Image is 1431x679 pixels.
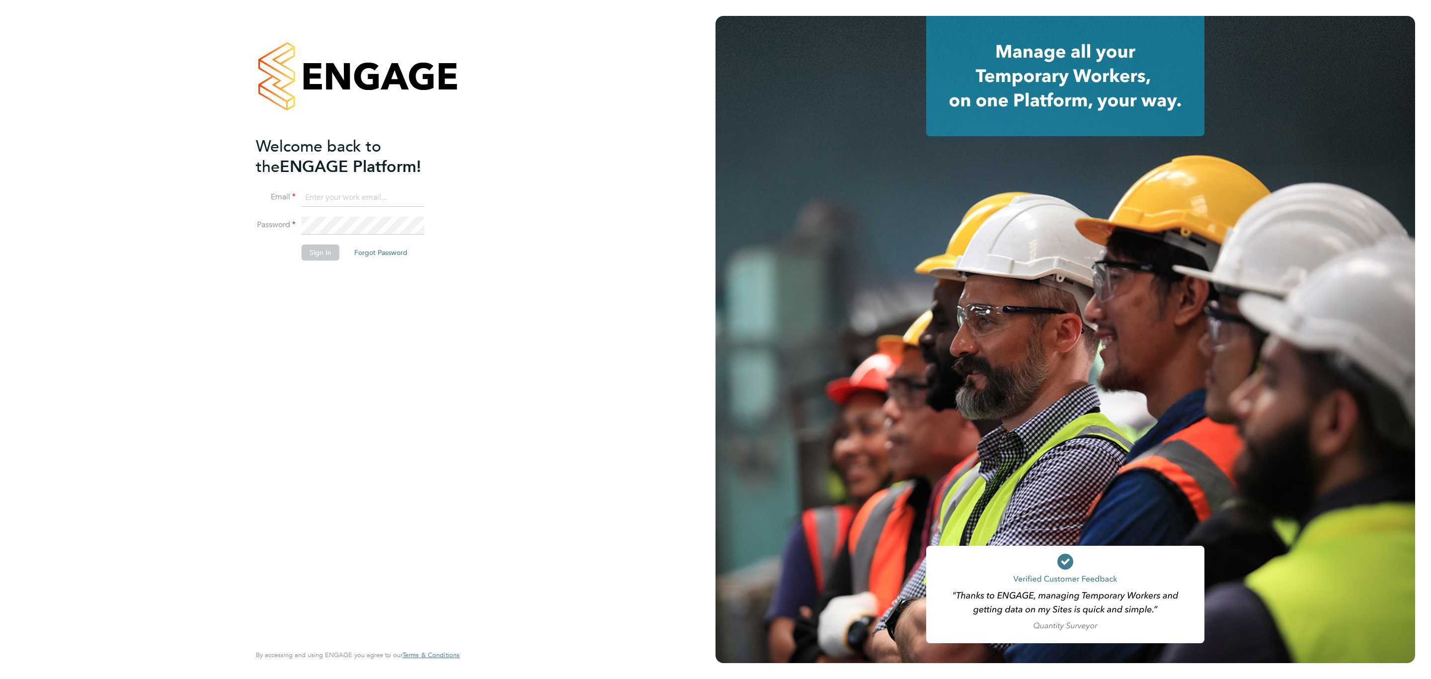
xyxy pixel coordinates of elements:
span: Terms & Conditions [402,651,460,659]
span: Welcome back to the [256,137,381,176]
a: Terms & Conditions [402,651,460,659]
span: By accessing and using ENGAGE you agree to our [256,651,460,659]
button: Forgot Password [346,245,415,260]
label: Email [256,192,296,202]
input: Enter your work email... [302,189,424,207]
label: Password [256,220,296,230]
button: Sign In [302,245,339,260]
h2: ENGAGE Platform! [256,136,450,177]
